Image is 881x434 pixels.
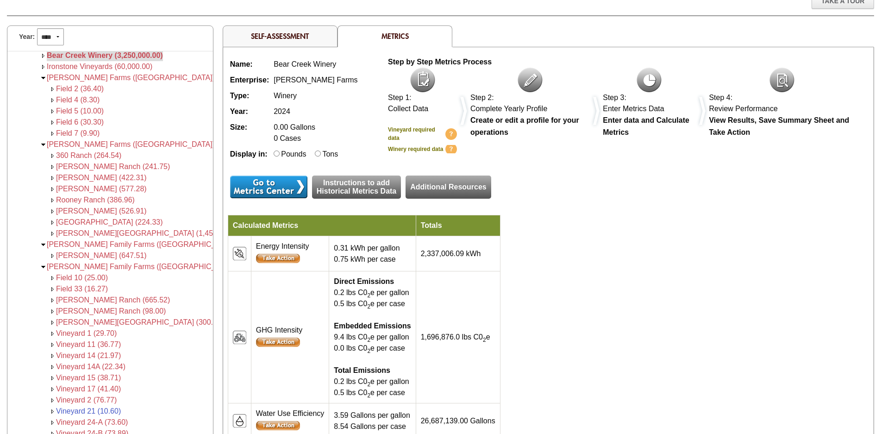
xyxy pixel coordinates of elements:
span: 2024 [274,107,290,115]
a: Vineyard required data [388,126,457,142]
span: Year: [19,32,35,42]
span: [PERSON_NAME] Farms [274,76,357,84]
span: [PERSON_NAME] Family Farms ([GEOGRAPHIC_DATA]) (647.51) [47,240,269,248]
a: [PERSON_NAME] (647.51) [56,252,147,259]
img: icon_resources_ghg-2.png [233,331,246,344]
span: Field 7 (9.90) [56,129,100,137]
sub: 2 [367,303,370,310]
img: Collapse <span class='AgFacilityColorRed'>Kautz Family Farms (Sacramento County) (647.51)</span> [40,241,47,248]
a: Field 5 (10.00) [56,107,104,115]
img: icon-review.png [769,68,794,92]
a: Vineyard 17 (41.40) [56,385,121,393]
a: Rooney Ranch (386.96) [56,196,135,204]
img: Collapse <span class='AgFacilityColorRed'>John Kautz Farms (Sacramento County) (4,101.31)</span> [40,141,47,148]
div: Step 1: Collect Data [388,92,457,114]
a: Vineyard 11 (36.77) [56,340,121,348]
a: Field 2 (36.40) [56,85,104,93]
span: Field 33 (16.27) [56,285,108,293]
b: Embedded Emissions [334,322,411,330]
div: Step 3: Enter Metrics Data [603,92,696,114]
a: Vineyard 24-A (73.60) [56,418,128,426]
td: Type: [228,88,271,104]
a: [PERSON_NAME] Ranch (665.52) [56,296,170,304]
a: Vineyard 21 (10.60) [56,407,121,415]
input: Submit [256,421,300,430]
a: [PERSON_NAME] Ranch (241.75) [56,163,170,170]
span: [PERSON_NAME] Family Farms ([GEOGRAPHIC_DATA]) (2,162.09) [47,263,275,270]
td: Energy Intensity [251,236,329,271]
span: Bear Creek Winery [274,60,336,68]
img: dividers.png [457,94,470,129]
img: Collapse <span class='AgFacilityColorRed'>Kautz Family Farms (San Joaquin County) (2,162.09)</span> [40,264,47,270]
sub: 2 [367,292,370,299]
a: Field 6 (30.30) [56,118,104,126]
input: Submit [256,254,300,263]
a: Field 4 (8.30) [56,96,100,104]
span: Vineyard 2 (76.77) [56,396,117,404]
span: [PERSON_NAME][GEOGRAPHIC_DATA] (1,457.23) [56,229,230,237]
td: Year: [228,104,271,120]
a: [PERSON_NAME] (422.31) [56,174,147,182]
span: 2,337,006.09 kWh [421,250,481,258]
img: dividers.png [696,94,709,129]
a: Ironstone Vineyards (60,000.00) [47,63,152,70]
span: [PERSON_NAME] Farms ([GEOGRAPHIC_DATA]) (4,101.31) [47,140,250,148]
b: Vineyard required data [388,126,435,141]
span: 3.59 Gallons per gallon 8.54 Gallons per case [334,411,410,430]
div: Step 4: Review Performance [709,92,855,114]
img: Collapse <span class='AgFacilityColorRed'>John Kautz Farms (Calaveras County) (182.00)</span> [40,75,47,82]
sub: 2 [367,392,370,399]
input: Submit [256,338,300,347]
a: Bear Creek Winery (3,250,000.00) [47,51,163,59]
a: [PERSON_NAME] Ranch (98.00) [56,307,166,315]
a: Winery required data [388,145,457,153]
sub: 2 [367,381,370,388]
img: icon_resources_water-2.png [233,414,246,428]
img: icon-complete-profile.png [518,68,543,92]
td: Name: [228,57,271,72]
b: Direct Emissions [334,277,394,285]
b: Winery required data [388,146,443,152]
a: Additional Resources [406,176,491,199]
div: Step 2: Complete Yearly Profile [470,92,590,114]
a: [PERSON_NAME][GEOGRAPHIC_DATA] (300.70) [56,318,224,326]
a: [PERSON_NAME] Farms ([GEOGRAPHIC_DATA]) (182.00) [47,74,244,82]
span: 0.00 Gallons 0 Cases [274,123,315,142]
a: Vineyard 14 (21.97) [56,352,121,359]
span: [PERSON_NAME] (577.28) [56,185,147,193]
td: Size: [228,120,271,146]
span: Field 10 (25.00) [56,274,108,282]
span: 26,687,139.00 Gallons [421,417,495,425]
span: 0.2 lbs C0 e per gallon 0.5 lbs C0 e per case 9.4 lbs C0 e per gallon 0.0 lbs C0 e per case 0.2 l... [334,277,411,396]
td: Calculated Metrics [228,215,416,236]
label: Pounds [281,150,306,158]
span: [GEOGRAPHIC_DATA] (224.33) [56,218,163,226]
a: Self-Assessment [251,31,309,41]
a: Vineyard 1 (29.70) [56,329,117,337]
a: [PERSON_NAME] (526.91) [56,207,147,215]
span: Winery [274,92,297,100]
a: Vineyard 15 (38.71) [56,374,121,382]
a: Vineyard 14A (22.34) [56,363,125,371]
img: icon_resources_energy-2.png [233,247,246,260]
a: 360 Ranch (264.54) [56,151,121,159]
td: Totals [416,215,500,236]
sub: 2 [483,337,486,343]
